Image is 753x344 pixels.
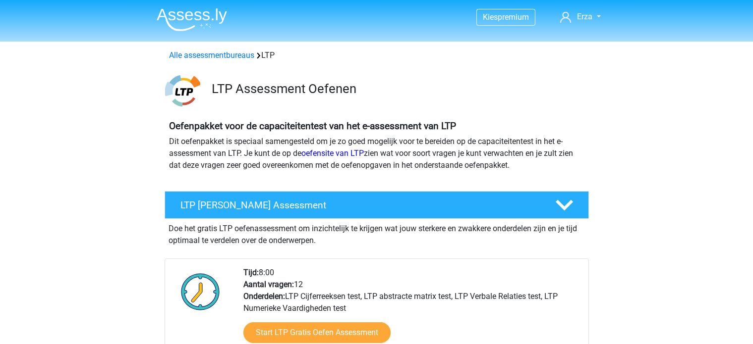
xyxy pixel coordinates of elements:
h3: LTP Assessment Oefenen [212,81,581,97]
a: oefensite van LTP [301,148,364,158]
b: Oefenpakket voor de capaciteitentest van het e-assessment van LTP [169,120,456,132]
h4: LTP [PERSON_NAME] Assessment [180,199,539,211]
a: Start LTP Gratis Oefen Assessment [243,322,391,343]
img: ltp.png [165,73,200,108]
div: LTP [165,49,588,61]
a: LTP [PERSON_NAME] Assessment [161,191,593,219]
p: Dit oefenpakket is speciaal samengesteld om je zo goed mogelijk voor te bereiden op de capaciteit... [169,136,584,171]
span: premium [498,12,529,22]
b: Tijd: [243,268,259,277]
b: Onderdelen: [243,292,285,301]
a: Kiespremium [477,10,535,24]
a: Alle assessmentbureaus [169,50,254,60]
span: Erza [577,12,592,21]
img: Assessly [157,8,227,31]
a: Erza [556,11,604,23]
img: Klok [175,267,226,316]
b: Aantal vragen: [243,280,294,289]
span: Kies [483,12,498,22]
div: Doe het gratis LTP oefenassessment om inzichtelijk te krijgen wat jouw sterkere en zwakkere onder... [165,219,589,246]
